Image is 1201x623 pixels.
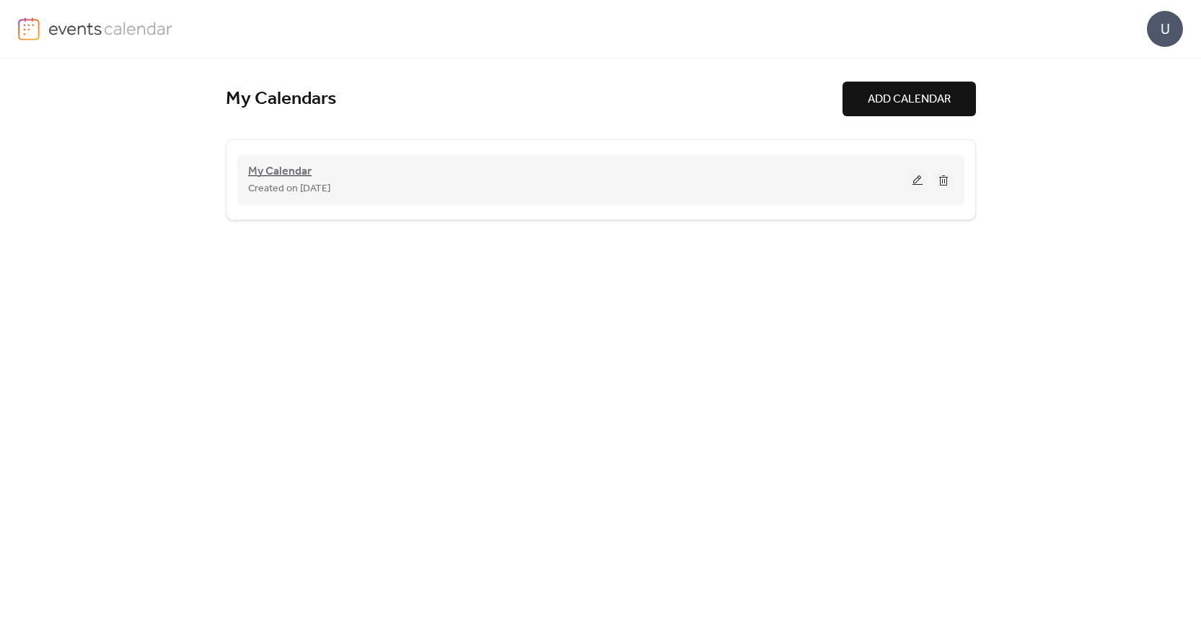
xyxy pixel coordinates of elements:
[248,167,312,176] a: My Calendar
[248,163,312,180] span: My Calendar
[226,87,843,111] div: My Calendars
[843,82,976,116] button: ADD CALENDAR
[18,17,40,40] img: logo
[868,91,951,108] span: ADD CALENDAR
[1147,11,1183,47] div: U
[248,180,330,198] span: Created on [DATE]
[48,17,173,39] img: logo-type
